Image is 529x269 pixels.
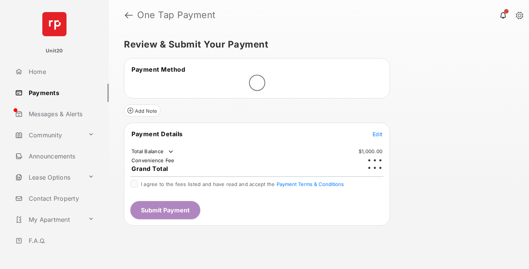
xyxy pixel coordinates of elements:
[131,157,175,164] td: Convenience Fee
[12,189,109,208] a: Contact Property
[141,181,344,187] span: I agree to the fees listed and have read and accept the
[12,105,109,123] a: Messages & Alerts
[12,211,85,229] a: My Apartment
[12,126,85,144] a: Community
[373,130,382,138] button: Edit
[131,66,185,73] span: Payment Method
[130,201,200,219] button: Submit Payment
[124,40,508,49] h5: Review & Submit Your Payment
[131,165,168,172] span: Grand Total
[131,148,175,155] td: Total Balance
[277,181,344,187] button: I agree to the fees listed and have read and accept the
[12,168,85,186] a: Lease Options
[137,11,216,20] strong: One Tap Payment
[131,130,183,138] span: Payment Details
[46,47,63,55] p: Unit20
[42,12,67,36] img: svg+xml;base64,PHN2ZyB4bWxucz0iaHR0cDovL3d3dy53My5vcmcvMjAwMC9zdmciIHdpZHRoPSI2NCIgaGVpZ2h0PSI2NC...
[12,232,109,250] a: F.A.Q.
[12,63,109,81] a: Home
[12,147,109,165] a: Announcements
[12,84,109,102] a: Payments
[358,148,383,155] td: $1,000.00
[373,131,382,137] span: Edit
[124,105,161,117] button: Add Note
